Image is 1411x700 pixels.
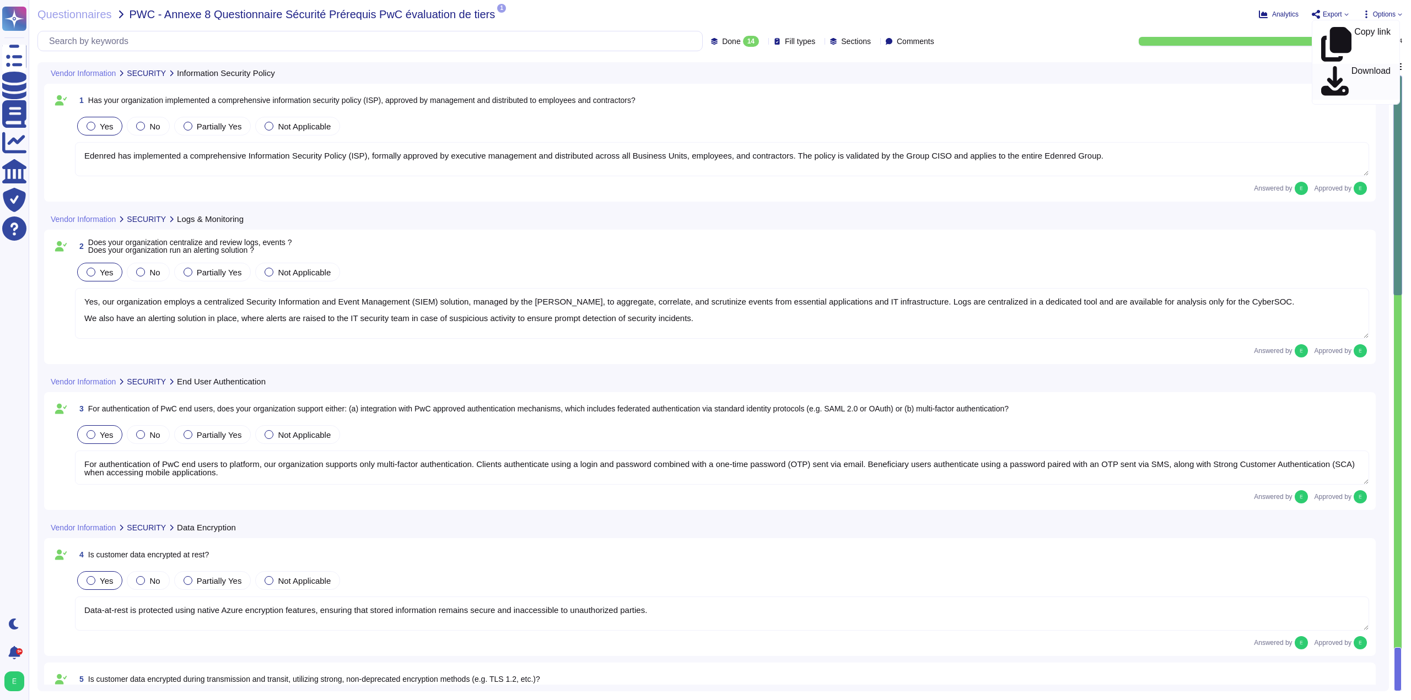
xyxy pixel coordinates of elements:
button: user [2,669,32,693]
input: Search by keywords [44,31,702,51]
textarea: Edenred has implemented a comprehensive Information Security Policy (ISP), formally approved by e... [75,142,1369,176]
span: Logs & Monitoring [177,215,244,223]
span: Not Applicable [278,268,331,277]
p: Download [1351,67,1391,97]
span: 1 [497,4,506,13]
span: PWC - Annexe 8 Questionnaire Sécurité Prérequis PwC évaluation de tiers [130,9,496,20]
span: Answered by [1254,185,1292,192]
span: Approved by [1315,639,1351,646]
button: Analytics [1259,10,1299,19]
span: 5 [75,675,84,683]
textarea: Data-at-rest is protected using native Azure encryption features, ensuring that stored informatio... [75,596,1369,631]
span: Answered by [1254,639,1292,646]
span: Done [722,37,740,45]
span: Approved by [1315,185,1351,192]
span: Vendor Information [51,378,116,386]
span: End User Authentication [177,377,266,386]
img: user [1354,182,1367,195]
span: Approved by [1315,348,1351,354]
span: SECURITY [127,69,166,77]
span: No [149,268,160,277]
img: user [1295,636,1308,649]
span: No [149,122,160,131]
span: Not Applicable [278,576,331,585]
div: 9+ [16,648,23,655]
span: Sections [841,37,871,45]
span: Does your organization centralize and review logs, events ? Does your organization run an alertin... [88,238,292,254]
span: Approved by [1315,493,1351,500]
span: Answered by [1254,493,1292,500]
a: Download [1312,64,1399,100]
textarea: Yes, our organization employs a centralized Security Information and Event Management (SIEM) solu... [75,288,1369,339]
span: 2 [75,242,84,250]
span: Yes [100,430,113,439]
span: Questionnaires [37,9,112,20]
span: 3 [75,405,84,413]
a: Copy link [1312,25,1399,64]
span: Data Encryption [177,523,236,531]
span: Vendor Information [51,524,116,531]
img: user [1295,344,1308,357]
p: Copy link [1354,28,1391,62]
img: user [4,671,24,691]
span: Partially Yes [197,576,242,585]
span: No [149,430,160,439]
span: Information Security Policy [177,69,275,77]
span: Vendor Information [51,69,116,77]
span: Has your organization implemented a comprehensive information security policy (ISP), approved by ... [88,96,636,105]
span: Yes [100,268,113,277]
span: Export [1323,11,1342,18]
span: Options [1373,11,1396,18]
img: user [1354,636,1367,649]
img: user [1354,490,1367,503]
span: For authentication of PwC end users, does your organization support either: (a) integration with ... [88,404,1009,413]
span: Partially Yes [197,430,242,439]
span: Partially Yes [197,268,242,277]
span: Is customer data encrypted during transmission and transit, utilizing strong, non-deprecated encr... [88,675,540,683]
span: SECURITY [127,524,166,531]
span: Comments [897,37,934,45]
img: user [1354,344,1367,357]
span: SECURITY [127,215,166,223]
span: Not Applicable [278,430,331,439]
textarea: For authentication of PwC end users to platform, our organization supports only multi-factor auth... [75,451,1369,485]
span: Fill types [785,37,815,45]
span: Yes [100,122,113,131]
span: No [149,576,160,585]
span: Is customer data encrypted at rest? [88,550,209,559]
span: Partially Yes [197,122,242,131]
img: user [1295,490,1308,503]
span: Analytics [1272,11,1299,18]
div: 14 [743,36,759,47]
span: Yes [100,576,113,585]
span: 4 [75,551,84,558]
img: user [1295,182,1308,195]
span: 1 [75,96,84,104]
span: Not Applicable [278,122,331,131]
span: Vendor Information [51,215,116,223]
span: SECURITY [127,378,166,386]
span: Answered by [1254,348,1292,354]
